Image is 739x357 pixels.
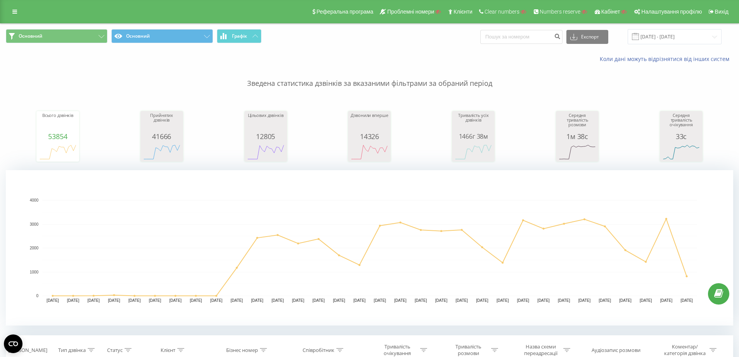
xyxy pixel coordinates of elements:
[232,33,247,39] span: Графік
[497,298,509,303] text: [DATE]
[312,298,325,303] text: [DATE]
[350,113,389,132] div: Дзвонили вперше
[454,113,493,132] div: Тривалість усіх дзвінків
[30,246,39,250] text: 2000
[161,347,175,354] div: Клієнт
[662,140,701,164] svg: A chart.
[455,298,468,303] text: [DATE]
[558,132,597,140] div: 1м 38с
[38,140,77,164] svg: A chart.
[558,298,570,303] text: [DATE]
[600,55,733,63] a: Коли дані можуть відрізнятися вiд інших систем
[190,298,202,303] text: [DATE]
[30,222,39,226] text: 3000
[333,298,345,303] text: [DATE]
[662,132,701,140] div: 33с
[558,140,597,164] svg: A chart.
[353,298,366,303] text: [DATE]
[387,9,434,15] span: Проблемні номери
[47,298,59,303] text: [DATE]
[58,347,86,354] div: Тип дзвінка
[601,9,620,15] span: Кабінет
[558,113,597,132] div: Середня тривалість розмови
[317,9,374,15] span: Реферальна програма
[641,9,702,15] span: Налаштування профілю
[226,347,258,354] div: Бізнес номер
[640,298,652,303] text: [DATE]
[715,9,729,15] span: Вихід
[88,298,100,303] text: [DATE]
[540,9,580,15] span: Numbers reserve
[415,298,427,303] text: [DATE]
[350,140,389,164] svg: A chart.
[662,113,701,132] div: Середня тривалість очікування
[454,140,493,164] svg: A chart.
[67,298,80,303] text: [DATE]
[30,198,39,202] text: 4000
[303,347,334,354] div: Співробітник
[520,343,561,357] div: Назва схеми переадресації
[453,9,472,15] span: Клієнти
[448,343,489,357] div: Тривалість розмови
[251,298,263,303] text: [DATE]
[246,140,285,164] svg: A chart.
[30,270,39,274] text: 1000
[19,33,42,39] span: Основний
[377,343,418,357] div: Тривалість очікування
[292,298,305,303] text: [DATE]
[36,294,38,298] text: 0
[6,29,107,43] button: Основний
[38,132,77,140] div: 53854
[599,298,611,303] text: [DATE]
[38,113,77,132] div: Всього дзвінків
[6,63,733,89] p: Зведена статистика дзвінків за вказаними фільтрами за обраний період
[566,30,608,44] button: Експорт
[476,298,488,303] text: [DATE]
[454,132,493,140] div: 1466г 38м
[128,298,141,303] text: [DATE]
[662,343,708,357] div: Коментар/категорія дзвінка
[142,132,181,140] div: 41666
[169,298,182,303] text: [DATE]
[578,298,591,303] text: [DATE]
[149,298,161,303] text: [DATE]
[517,298,530,303] text: [DATE]
[619,298,632,303] text: [DATE]
[142,113,181,132] div: Прийнятих дзвінків
[350,132,389,140] div: 14326
[231,298,243,303] text: [DATE]
[210,298,223,303] text: [DATE]
[108,298,120,303] text: [DATE]
[4,334,22,353] button: Open CMP widget
[107,347,123,354] div: Статус
[480,30,562,44] input: Пошук за номером
[374,298,386,303] text: [DATE]
[660,298,673,303] text: [DATE]
[394,298,407,303] text: [DATE]
[592,347,640,354] div: Аудіозапис розмови
[111,29,213,43] button: Основний
[485,9,519,15] span: Clear numbers
[246,132,285,140] div: 12805
[217,29,261,43] button: Графік
[6,170,733,326] svg: A chart.
[537,298,550,303] text: [DATE]
[435,298,448,303] text: [DATE]
[272,298,284,303] text: [DATE]
[8,347,47,354] div: [PERSON_NAME]
[142,140,181,164] svg: A chart.
[680,298,693,303] text: [DATE]
[246,113,285,132] div: Цільових дзвінків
